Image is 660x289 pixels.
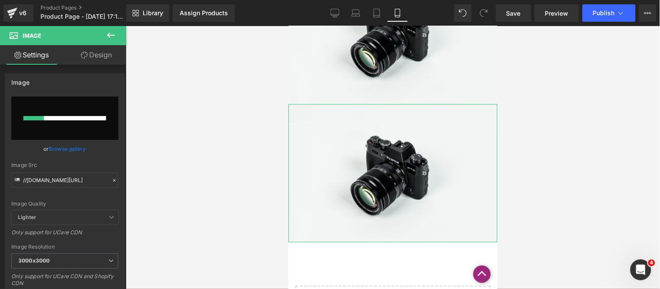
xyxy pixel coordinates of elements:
[387,4,408,22] a: Mobile
[11,173,118,188] input: Link
[583,4,636,22] button: Publish
[40,13,124,20] span: Product Page - [DATE] 17:13:25
[506,9,521,18] span: Save
[11,229,118,242] div: Only support for UCare CDN
[18,257,50,264] b: 3000x3000
[3,4,34,22] a: v6
[454,4,472,22] button: Undo
[11,162,118,168] div: Image Src
[630,259,651,280] iframe: Intercom live chat
[23,32,41,39] span: Image
[11,244,118,250] div: Image Resolution
[11,74,30,86] div: Image
[17,7,28,19] div: v6
[11,201,118,207] div: Image Quality
[40,4,141,11] a: Product Pages
[639,4,657,22] button: More
[545,9,569,18] span: Preview
[366,4,387,22] a: Tablet
[593,10,615,17] span: Publish
[126,4,169,22] a: New Library
[11,144,118,153] div: or
[345,4,366,22] a: Laptop
[143,9,163,17] span: Library
[65,45,128,65] a: Design
[49,141,86,156] a: Browse gallery
[180,10,228,17] div: Assign Products
[325,4,345,22] a: Desktop
[18,214,36,220] b: Lighter
[648,259,655,266] span: 4
[535,4,579,22] a: Preview
[475,4,492,22] button: Redo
